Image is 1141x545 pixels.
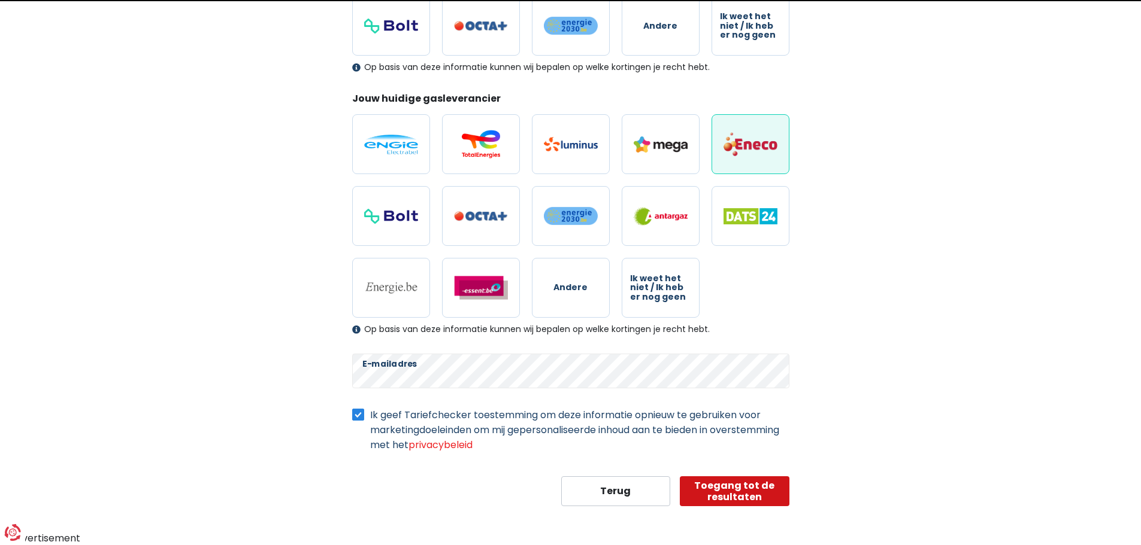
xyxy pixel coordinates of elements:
div: Op basis van deze informatie kunnen wij bepalen op welke kortingen je recht hebt. [352,62,789,72]
img: Octa+ [454,21,508,31]
span: Ik weet het niet / Ik heb er nog geen [720,12,781,39]
div: Op basis van deze informatie kunnen wij bepalen op welke kortingen je recht hebt. [352,324,789,334]
img: Energie2030 [544,16,598,35]
span: Ik weet het niet / Ik heb er nog geen [630,274,691,302]
button: Toegang tot de resultaten [680,476,789,506]
img: Dats 24 [724,208,777,224]
img: Antargaz [634,207,688,226]
img: Energie2030 [544,206,598,226]
a: privacybeleid [408,438,473,452]
button: Terug [561,476,671,506]
span: Andere [553,283,588,292]
img: Eneco [724,132,777,157]
span: Andere [643,22,677,31]
img: Essent [454,276,508,300]
img: Luminus [544,137,598,151]
img: Bolt [364,19,418,34]
img: Engie / Electrabel [364,135,418,154]
img: Energie.be [364,281,418,294]
label: Ik geef Tariefchecker toestemming om deze informatie opnieuw te gebruiken voor marketingdoeleinde... [370,407,789,452]
img: Bolt [364,209,418,224]
img: Total Energies / Lampiris [454,130,508,159]
legend: Jouw huidige gasleverancier [352,92,789,110]
img: Mega [634,136,688,153]
img: Octa+ [454,211,508,221]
